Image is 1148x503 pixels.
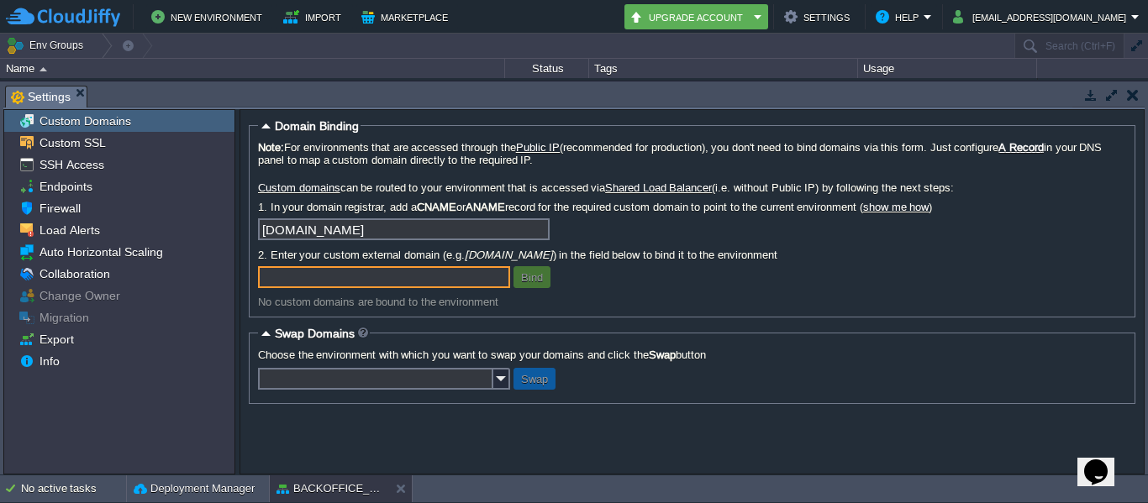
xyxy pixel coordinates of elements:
button: Upgrade Account [629,7,749,27]
div: No active tasks [21,475,126,502]
div: 12% [944,78,998,123]
div: No custom domains are bound to the environment [258,296,1126,308]
a: Firewall [36,201,83,216]
button: Bind [516,270,548,285]
a: Auto Horizontal Scaling [36,244,166,259]
a: Load Alerts [36,223,103,238]
label: For environments that are accessed through the (recommended for production), you don't need to bi... [258,141,1126,166]
span: Domain Binding [275,119,359,133]
label: 2. Enter your custom external domain (e.g. ) in the field below to bind it to the environment [258,249,1126,261]
a: Custom domains [258,181,340,194]
img: AMDAwAAAACH5BAEAAAAALAAAAAABAAEAAAICRAEAOw== [1,78,14,123]
label: 1. In your domain registrar, add a or record for the required custom domain to point to the curre... [258,201,1126,213]
div: Name [2,59,504,78]
a: Info [36,354,62,369]
a: Shared Load Balancer [605,181,712,194]
a: Migration [36,310,92,325]
a: Custom SSL [36,135,108,150]
div: Tags [590,59,857,78]
i: [DOMAIN_NAME] [465,249,553,261]
a: SSH Access [36,157,107,172]
button: Marketplace [361,7,453,27]
button: Deployment Manager [134,480,255,497]
a: Public IP [516,141,561,154]
span: Settings [11,86,71,107]
button: Env Groups [6,34,89,57]
label: Choose the environment with which you want to swap your domains and click the button [258,348,1126,361]
img: AMDAwAAAACH5BAEAAAAALAAAAAABAAEAAAICRAEAOw== [39,67,47,71]
button: [EMAIL_ADDRESS][DOMAIN_NAME] [953,7,1131,27]
a: Custom Domains [36,113,134,128]
a: A Record [998,141,1044,154]
div: Running [505,78,589,123]
img: CloudJiffy [6,7,120,28]
span: Swap Domains [275,327,355,340]
img: AMDAwAAAACH5BAEAAAAALAAAAAABAAEAAAICRAEAOw== [15,78,39,123]
iframe: chat widget [1077,436,1131,486]
a: Change Owner [36,288,123,303]
button: Import [283,7,346,27]
a: Endpoints [36,179,95,194]
label: can be routed to your environment that is accessed via (i.e. without Public IP) by following the ... [258,181,1126,194]
button: Swap [516,371,553,386]
b: ANAME [466,201,505,213]
button: BACKOFFICE_LIVE_APP_BACKEND [276,480,382,497]
b: Swap [649,348,676,361]
button: New Environment [151,7,267,27]
a: Export [36,332,76,347]
b: Note: [258,141,284,154]
a: Collaboration [36,266,113,281]
a: show me how [863,201,929,213]
button: Help [876,7,924,27]
button: Settings [784,7,855,27]
div: 132 / 522 [885,78,929,123]
b: CNAME [417,201,456,213]
div: Status [506,59,588,78]
div: Usage [859,59,1036,78]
